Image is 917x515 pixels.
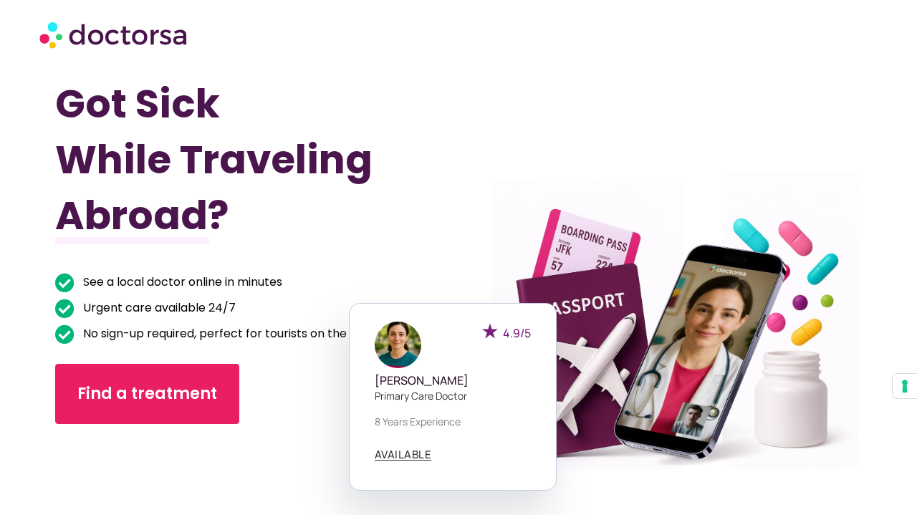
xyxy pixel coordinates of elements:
[80,324,364,344] span: No sign-up required, perfect for tourists on the go
[375,388,531,403] p: Primary care doctor
[893,374,917,398] button: Your consent preferences for tracking technologies
[80,272,282,292] span: See a local doctor online in minutes
[77,382,217,405] span: Find a treatment
[503,325,531,341] span: 4.9/5
[80,298,236,318] span: Urgent care available 24/7
[375,449,432,460] span: AVAILABLE
[55,364,239,424] a: Find a treatment
[375,374,531,388] h5: [PERSON_NAME]
[375,414,531,429] p: 8 years experience
[55,76,398,244] h1: Got Sick While Traveling Abroad?
[375,449,432,461] a: AVAILABLE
